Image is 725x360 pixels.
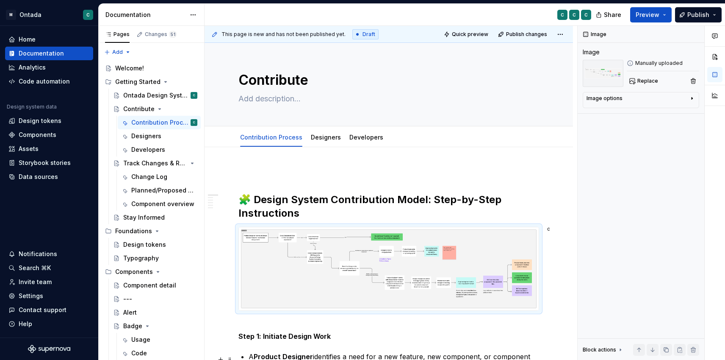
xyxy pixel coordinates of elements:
[123,213,165,222] div: Stay Informed
[675,7,722,22] button: Publish
[307,128,344,146] div: Designers
[123,308,137,317] div: Alert
[604,11,621,19] span: Share
[5,289,93,303] a: Settings
[19,145,39,153] div: Assets
[102,224,201,238] div: Foundations
[131,349,147,357] div: Code
[19,278,52,286] div: Invite team
[115,64,144,73] div: Welcome!
[115,268,153,276] div: Components
[19,264,51,272] div: Search ⌘K
[630,7,672,22] button: Preview
[118,116,201,129] a: Contribution ProcessC
[349,134,383,141] a: Developers
[118,184,201,197] a: Planned/Proposed Changes
[5,75,93,88] a: Code automation
[19,49,64,58] div: Documentation
[123,240,166,249] div: Design tokens
[19,292,43,300] div: Settings
[110,238,201,251] a: Design tokens
[19,159,71,167] div: Storybook stories
[636,11,659,19] span: Preview
[110,319,201,333] a: Badge
[110,89,201,102] a: Ontada Design System OverviewC
[123,105,155,113] div: Contribute
[221,31,346,38] span: This page is new and has not been published yet.
[5,47,93,60] a: Documentation
[5,61,93,74] a: Analytics
[5,247,93,261] button: Notifications
[193,91,195,100] div: C
[311,134,341,141] a: Designers
[2,6,97,24] button: MOntadaC
[5,303,93,317] button: Contact support
[627,60,699,67] div: Manually uploaded
[110,211,201,224] a: Stay Informed
[123,322,142,330] div: Badge
[118,170,201,184] a: Change Log
[123,254,159,262] div: Typography
[583,344,624,356] div: Block actions
[362,31,375,38] span: Draft
[584,11,588,18] div: C
[240,134,302,141] a: Contribution Process
[587,95,695,105] button: Image options
[506,31,547,38] span: Publish changes
[6,10,16,20] div: M
[118,333,201,346] a: Usage
[110,292,201,306] a: ---
[637,78,658,84] span: Replace
[123,159,187,167] div: Track Changes & Requests
[19,63,46,72] div: Analytics
[238,193,504,219] strong: 🧩 Design System Contribution Model: Step-by-Step Instructions
[110,251,201,265] a: Typography
[238,332,331,340] strong: Step 1: Initiate Design Work
[28,345,70,353] svg: Supernova Logo
[239,227,539,310] img: 876b92b1-5c53-4617-a114-89cdf228e19b.png
[7,103,57,110] div: Design system data
[131,186,196,195] div: Planned/Proposed Changes
[19,250,57,258] div: Notifications
[346,128,387,146] div: Developers
[627,75,662,87] button: Replace
[19,117,61,125] div: Design tokens
[19,35,36,44] div: Home
[118,197,201,211] a: Component overview
[5,142,93,156] a: Assets
[452,31,488,38] span: Quick preview
[131,173,167,181] div: Change Log
[547,226,550,233] div: C
[573,11,576,18] div: C
[5,261,93,275] button: Search ⌘K
[131,132,161,140] div: Designers
[118,143,201,156] a: Developers
[237,70,537,90] textarea: Contribute
[105,11,185,19] div: Documentation
[495,28,551,40] button: Publish changes
[102,46,133,58] button: Add
[19,11,42,19] div: Ontada
[5,156,93,170] a: Storybook stories
[131,145,165,154] div: Developers
[169,31,177,38] span: 51
[583,60,623,87] img: 876b92b1-5c53-4617-a114-89cdf228e19b.png
[123,281,176,290] div: Component detail
[145,31,177,38] div: Changes
[5,317,93,331] button: Help
[131,200,194,208] div: Component overview
[86,11,90,18] div: C
[110,156,201,170] a: Track Changes & Requests
[193,118,195,127] div: C
[115,78,160,86] div: Getting Started
[19,77,70,86] div: Code automation
[592,7,627,22] button: Share
[131,118,189,127] div: Contribution Process
[5,275,93,289] a: Invite team
[123,295,132,303] div: ---
[5,170,93,184] a: Data sources
[5,114,93,128] a: Design tokens
[110,102,201,116] a: Contribute
[110,279,201,292] a: Component detail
